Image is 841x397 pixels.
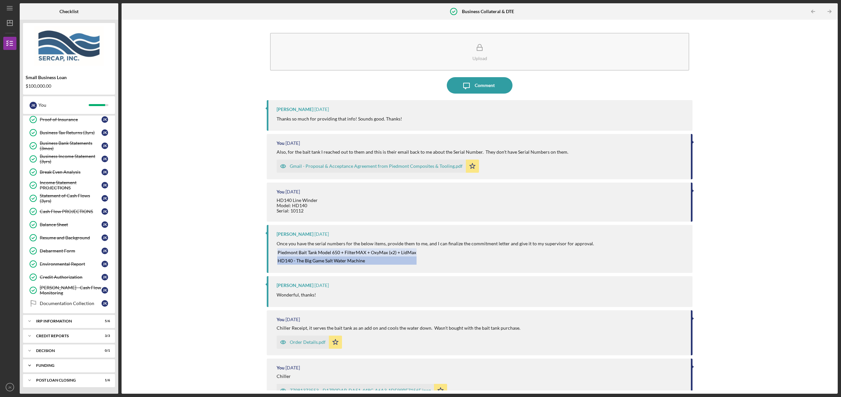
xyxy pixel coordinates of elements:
a: Income Statement PROJECTIONSJK [26,179,112,192]
p: Once you have the serial numbers for the below items, provide them to me, and I can finalize the ... [277,240,594,247]
time: 2025-09-17 15:10 [285,317,300,322]
div: Decision [36,349,94,353]
p: Wonderful, thanks! [277,291,316,298]
p: Thanks so much for providing that info! Sounds good. Thanks! [277,115,402,122]
b: Checklist [59,9,79,14]
div: Environmental Report [40,261,102,267]
text: JK [8,386,12,389]
div: J K [30,102,37,109]
div: You [277,189,284,194]
button: Upload [270,33,689,71]
div: J K [102,169,108,175]
div: J K [102,182,108,188]
div: Resume and Background [40,235,102,240]
button: JK [3,381,16,394]
div: HD140 Line Winder Model: HD140 Serial: 10112 [277,198,318,213]
div: Chiller [277,374,291,379]
div: J K [102,208,108,215]
a: Statement of Cash Flows (3yrs)JK [26,192,112,205]
b: Business Collateral & DTE [462,9,514,14]
div: Upload [472,56,487,61]
div: Credit Authorization [40,275,102,280]
mark: HD140 - The Big Game Salt Water Machine [278,258,365,263]
div: Income Statement PROJECTIONS [40,180,102,190]
a: Debarment FormJK [26,244,112,257]
div: You [277,141,284,146]
div: [PERSON_NAME] [277,107,313,112]
div: Documentation Collection [40,301,102,306]
a: Business Bank Statements (3mos)JK [26,139,112,152]
a: Business Income Statement (3yrs)JK [26,152,112,165]
time: 2025-09-17 17:22 [314,107,329,112]
a: Documentation CollectionJK [26,297,112,310]
div: 0 / 1 [98,349,110,353]
div: 5 / 6 [98,319,110,323]
div: J K [102,195,108,202]
a: [PERSON_NAME] - Cash Flow MonitoringJK [26,284,112,297]
div: Break Even Analysis [40,169,102,175]
a: Balance SheetJK [26,218,112,231]
a: Cash Flow PROJECTIONSJK [26,205,112,218]
div: POST LOAN CLOSING [36,378,94,382]
div: Proof of Insurance [40,117,102,122]
div: credit reports [36,334,94,338]
div: J K [102,116,108,123]
a: Resume and BackgroundJK [26,231,112,244]
div: Cash Flow PROJECTIONS [40,209,102,214]
a: Break Even AnalysisJK [26,165,112,179]
time: 2025-09-17 15:08 [285,365,300,370]
div: You [38,99,89,111]
time: 2025-09-17 16:05 [285,141,300,146]
img: Product logo [23,26,115,66]
button: Comment [447,77,512,94]
div: 77981373553__D17B0DAB-DA51-448C-A6A3-1DE99BE7156E.jpeg [290,388,431,393]
button: Gmail - Proposal & Acceptance Agreement from Piedmont Composites & Tooling.pdf [277,160,479,173]
div: J K [102,234,108,241]
div: Also, for the bait tank I reached out to them and this is their email back to me about the Serial... [277,149,568,155]
button: 77981373553__D17B0DAB-DA51-448C-A6A3-1DE99BE7156E.jpeg [277,384,447,397]
div: Chiller Receipt, it serves the bait tank as an add on and cools the water down. Wasn't bought wit... [277,325,520,331]
div: J K [102,274,108,280]
div: [PERSON_NAME] [277,232,313,237]
div: 3 / 3 [98,334,110,338]
a: Credit AuthorizationJK [26,271,112,284]
div: You [277,365,284,370]
div: Business Tax Returns (3yrs) [40,130,102,135]
div: J K [102,221,108,228]
a: Business Tax Returns (3yrs)JK [26,126,112,139]
div: Statement of Cash Flows (3yrs) [40,193,102,204]
div: Business Bank Statements (3mos) [40,141,102,151]
div: 1 / 6 [98,378,110,382]
a: Proof of InsuranceJK [26,113,112,126]
time: 2025-09-17 15:12 [314,283,329,288]
time: 2025-09-17 15:48 [314,232,329,237]
button: Order Details.pdf [277,336,342,349]
div: J K [102,143,108,149]
div: [PERSON_NAME] - Cash Flow Monitoring [40,285,102,296]
div: J K [102,156,108,162]
div: Gmail - Proposal & Acceptance Agreement from Piedmont Composites & Tooling.pdf [290,164,463,169]
div: Small Business Loan [26,75,112,80]
a: Environmental ReportJK [26,257,112,271]
div: Balance Sheet [40,222,102,227]
div: IRP Information [36,319,94,323]
div: J K [102,129,108,136]
div: J K [102,261,108,267]
time: 2025-09-17 16:04 [285,189,300,194]
div: Order Details.pdf [290,340,326,345]
div: J K [102,248,108,254]
div: J K [102,287,108,294]
div: Debarment Form [40,248,102,254]
div: You [277,317,284,322]
div: J K [102,300,108,307]
div: Funding [36,364,107,367]
mark: Piedmont Bait Tank Model 650 + FilterMAX + OxyMax (x2) + LidMax [278,250,416,255]
div: [PERSON_NAME] [277,283,313,288]
div: Business Income Statement (3yrs) [40,154,102,164]
div: Comment [475,77,495,94]
div: $100,000.00 [26,83,112,89]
